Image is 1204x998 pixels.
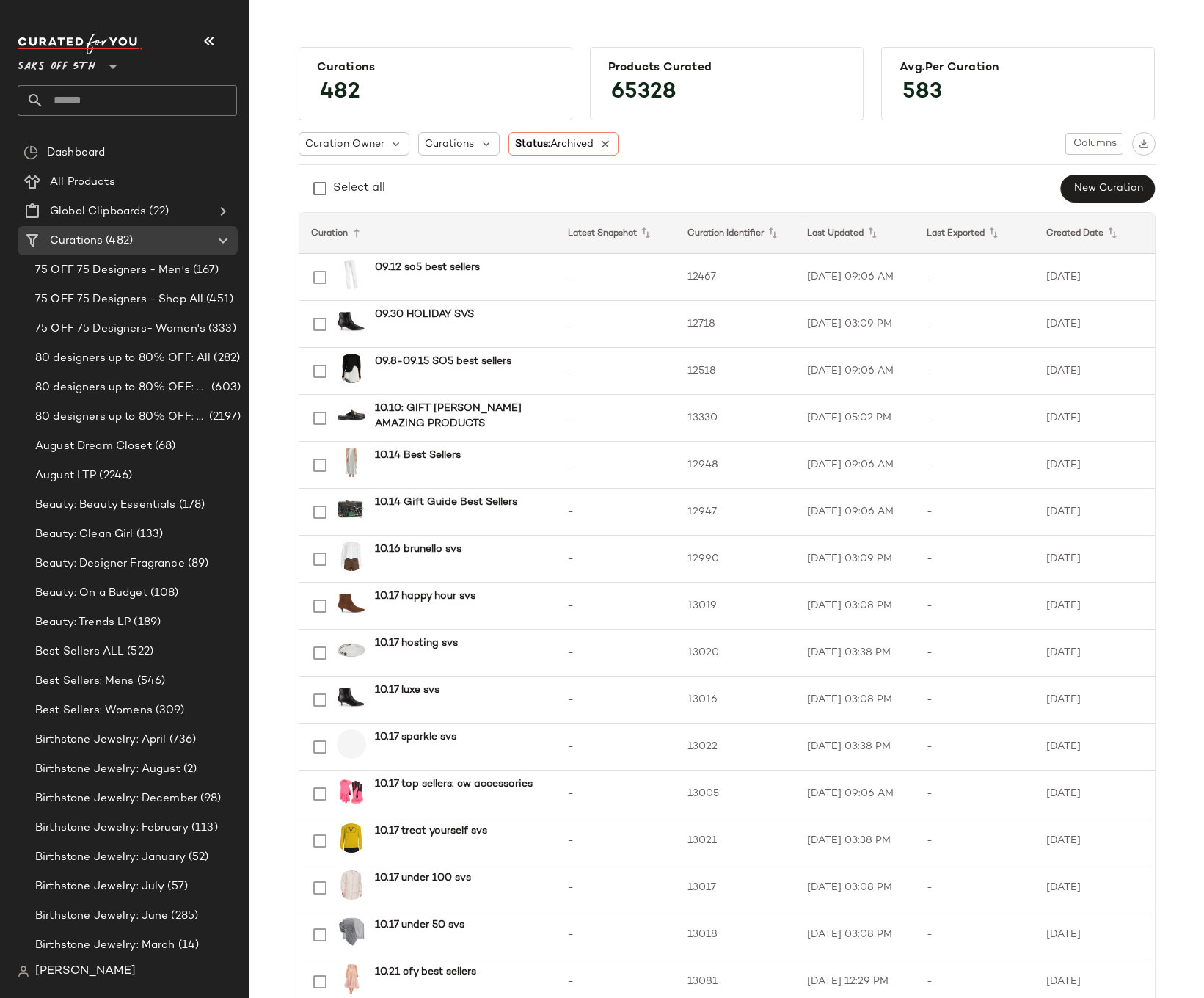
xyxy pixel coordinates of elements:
td: [DATE] 03:09 PM [795,536,915,583]
td: 13019 [676,583,795,630]
img: 0400020295996_SILVER [337,448,366,477]
td: 13005 [676,771,795,817]
td: 13022 [676,724,795,771]
span: (2) [180,761,197,778]
td: [DATE] [1035,630,1154,677]
span: 75 OFF 75 Designers - Shop All [35,291,203,308]
span: (451) [203,291,233,308]
td: - [915,630,1035,677]
td: [DATE] 03:38 PM [795,817,915,864]
td: [DATE] [1035,301,1154,348]
img: svg%3e [18,966,29,977]
span: [PERSON_NAME] [35,963,136,980]
span: Birthstone Jewelry: March [35,937,175,954]
div: Avg.per Curation [900,61,1136,75]
span: (2246) [96,467,132,484]
img: 0400021700213_BLACKWHITE [337,354,366,383]
div: Select all [333,180,385,197]
span: (309) [153,702,185,719]
td: [DATE] [1035,724,1154,771]
button: Columns [1065,133,1123,155]
span: Global Clipboards [50,203,146,220]
th: Last Updated [795,213,915,254]
td: - [556,536,676,583]
span: Curation Owner [305,136,384,152]
b: 09.12 so5 best sellers [375,260,480,275]
span: Curations [50,233,103,249]
th: Last Exported [915,213,1035,254]
td: [DATE] 09:06 AM [795,771,915,817]
span: 583 [888,66,957,119]
span: (603) [208,379,241,396]
b: 10.17 hosting svs [375,635,458,651]
span: Beauty: On a Budget [35,585,147,602]
img: svg%3e [23,145,38,160]
td: - [556,677,676,724]
td: - [556,301,676,348]
span: (68) [152,438,176,455]
td: [DATE] [1035,536,1154,583]
span: (522) [124,644,153,660]
td: 13017 [676,864,795,911]
td: - [556,630,676,677]
span: 65328 [596,66,691,119]
span: Dashboard [47,145,105,161]
div: Curations [317,61,554,75]
td: - [915,489,1035,536]
span: Curations [425,136,474,152]
span: (22) [146,203,169,220]
img: 0400021810573_WHITE [337,542,366,571]
span: Archived [550,139,594,150]
span: (285) [168,908,198,925]
span: Status: [515,136,594,152]
td: - [915,442,1035,489]
td: [DATE] 03:08 PM [795,911,915,958]
td: - [556,724,676,771]
td: - [915,301,1035,348]
td: - [915,864,1035,911]
span: All Products [50,174,115,191]
td: - [915,395,1035,442]
td: [DATE] 09:06 AM [795,254,915,301]
span: (282) [211,350,240,367]
td: [DATE] [1035,771,1154,817]
img: 0400021730873_BLACK [337,401,366,430]
td: - [915,771,1035,817]
td: [DATE] [1035,864,1154,911]
td: [DATE] [1035,583,1154,630]
td: [DATE] 09:06 AM [795,489,915,536]
b: 09.30 HOLIDAY SVS [375,307,474,322]
span: Birthstone Jewelry: December [35,790,197,807]
b: 10.17 under 50 svs [375,917,464,933]
td: [DATE] 03:08 PM [795,864,915,911]
b: 10.14 Best Sellers [375,448,461,463]
span: August Dream Closet [35,438,152,455]
span: (2197) [206,409,241,426]
td: - [556,817,676,864]
td: 13016 [676,677,795,724]
img: 0400010348122 [337,635,366,665]
span: Birthstone Jewelry: July [35,878,164,895]
td: - [556,348,676,395]
span: (52) [186,849,209,866]
span: 80 designers up to 80% OFF: All [35,350,211,367]
td: - [915,348,1035,395]
span: August LTP [35,467,96,484]
span: Birthstone Jewelry: August [35,761,180,778]
img: 0400020046883_TWINE [337,870,366,900]
span: Saks OFF 5TH [18,50,95,76]
td: [DATE] [1035,911,1154,958]
th: Latest Snapshot [556,213,676,254]
span: Beauty: Trends LP [35,614,131,631]
td: - [915,677,1035,724]
td: [DATE] [1035,489,1154,536]
td: - [915,536,1035,583]
span: Best Sellers ALL [35,644,124,660]
td: - [556,864,676,911]
td: - [915,911,1035,958]
b: 10.17 sparkle svs [375,729,456,745]
td: - [556,583,676,630]
b: 10.14 Gift Guide Best Sellers [375,495,517,510]
span: 80 designers up to 80% OFF: Men's [35,379,208,396]
div: Products Curated [608,61,845,75]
